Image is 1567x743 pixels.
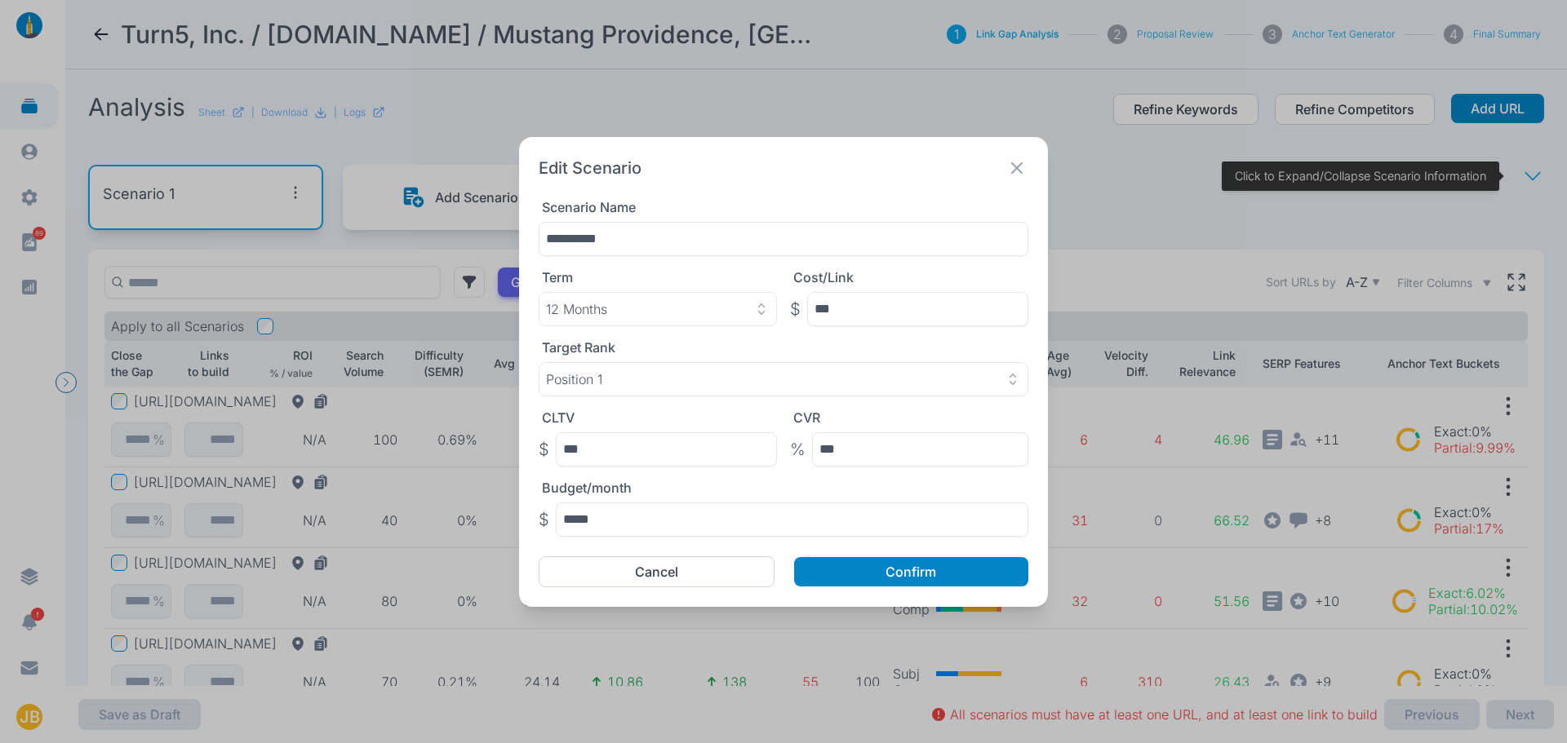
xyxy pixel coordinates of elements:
[539,508,549,531] p: $
[542,480,632,496] label: Budget/month
[542,269,573,285] label: Term
[790,438,806,461] p: %
[539,292,777,326] button: 12 Months
[790,298,801,321] p: $
[542,199,636,215] label: Scenario Name
[542,339,615,356] label: Target Rank
[794,557,1028,586] button: Confirm
[546,301,607,317] p: 12 Months
[793,409,820,426] label: CVR
[793,269,854,285] label: Cost/Link
[546,371,602,387] p: Position 1
[539,362,1028,396] button: Position 1
[539,556,775,587] button: Cancel
[542,409,575,426] label: CLTV
[539,157,641,179] h2: Edit Scenario
[539,438,549,461] p: $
